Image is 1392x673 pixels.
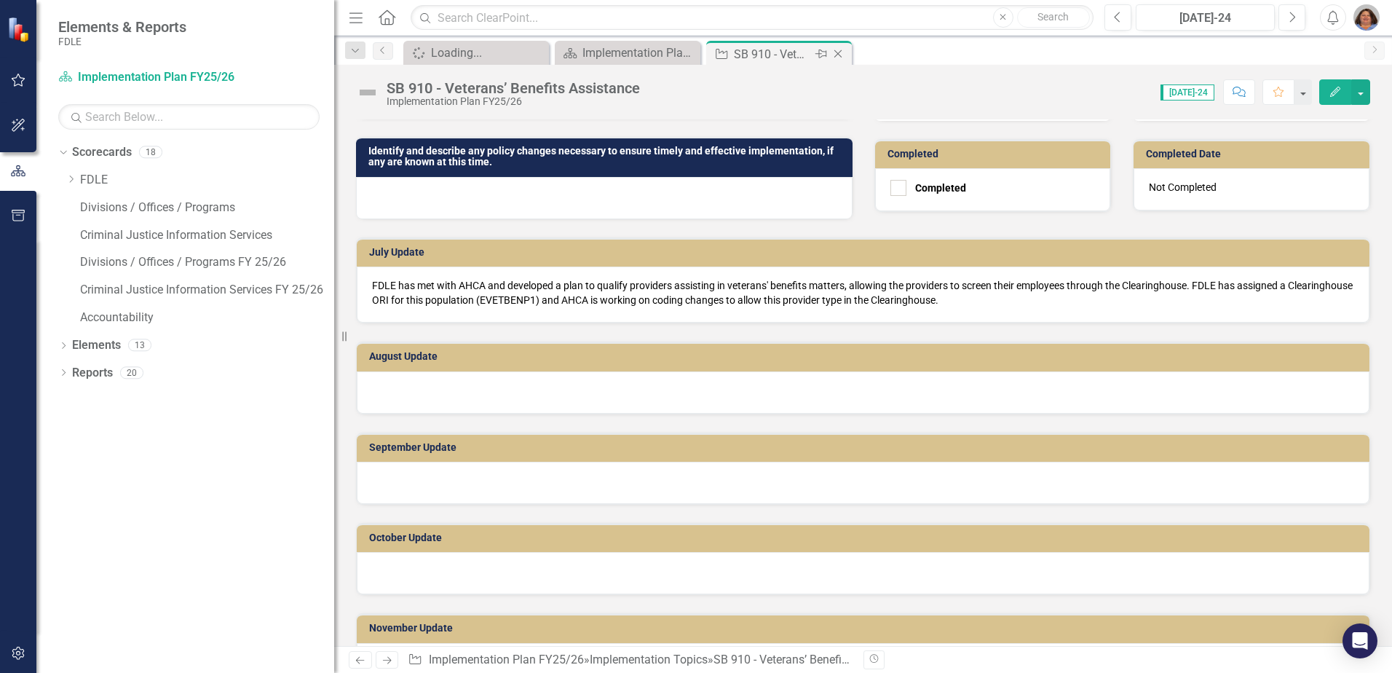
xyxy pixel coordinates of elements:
a: Criminal Justice Information Services [80,227,334,244]
a: Accountability [80,310,334,326]
button: Search [1017,7,1090,28]
div: SB 910 - Veterans’ Benefits Assistance [713,653,910,666]
a: Loading... [407,44,545,62]
a: Criminal Justice Information Services FY 25/26 [80,282,334,299]
img: ClearPoint Strategy [7,16,33,42]
input: Search ClearPoint... [411,5,1094,31]
a: Scorecards [72,144,132,161]
div: SB 910 - Veterans’ Benefits Assistance [387,80,640,96]
div: Open Intercom Messenger [1342,623,1377,658]
span: Elements & Reports [58,18,186,36]
a: Implementation Plan FY25/26 [558,44,697,62]
h3: September Update [369,442,1362,453]
a: Divisions / Offices / Programs FY 25/26 [80,254,334,271]
h3: Completed [887,149,1104,160]
img: Rachel Truxell [1353,4,1380,31]
a: Reports [72,365,113,382]
h3: November Update [369,623,1362,634]
div: Loading... [431,44,545,62]
a: Elements [72,337,121,354]
div: » » [408,652,852,669]
span: [DATE]-24 [1160,84,1214,101]
h3: Completed Date [1146,149,1362,160]
a: Implementation Plan FY25/26 [429,653,584,666]
div: Implementation Plan FY25/26 [582,44,697,62]
small: FDLE [58,36,186,47]
h3: August Update [369,351,1362,362]
h3: Identify and describe any policy changes necessary to ensure timely and effective implementation,... [368,146,845,168]
h3: October Update [369,532,1362,543]
div: Implementation Plan FY25/26 [387,96,640,107]
input: Search Below... [58,104,320,130]
span: Search [1037,11,1069,23]
a: Implementation Plan FY25/26 [58,69,240,86]
div: 13 [128,339,151,352]
button: [DATE]-24 [1136,4,1275,31]
div: [DATE]-24 [1141,9,1270,27]
a: Implementation Topics [590,653,708,666]
div: Not Completed [1134,168,1369,210]
div: 18 [139,146,162,159]
h3: July Update [369,247,1362,258]
img: Not Defined [356,81,379,104]
a: Divisions / Offices / Programs [80,200,334,216]
p: FDLE has met with AHCA and developed a plan to qualify providers assisting in veterans' benefits ... [372,278,1354,307]
div: SB 910 - Veterans’ Benefits Assistance [734,45,812,63]
a: FDLE [80,172,334,189]
div: 20 [120,366,143,379]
